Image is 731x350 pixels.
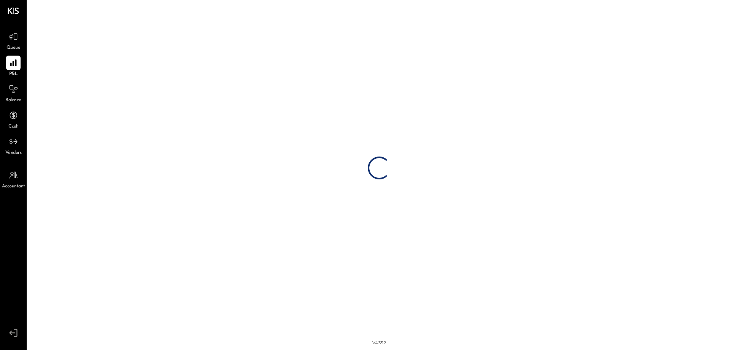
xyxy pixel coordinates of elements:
a: Accountant [0,168,26,190]
span: Accountant [2,183,25,190]
a: P&L [0,56,26,78]
span: P&L [9,71,18,78]
a: Cash [0,108,26,130]
a: Vendors [0,134,26,157]
span: Balance [5,97,21,104]
span: Vendors [5,150,22,157]
span: Queue [6,45,21,51]
a: Balance [0,82,26,104]
span: Cash [8,123,18,130]
div: v 4.35.2 [372,340,386,346]
a: Queue [0,29,26,51]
